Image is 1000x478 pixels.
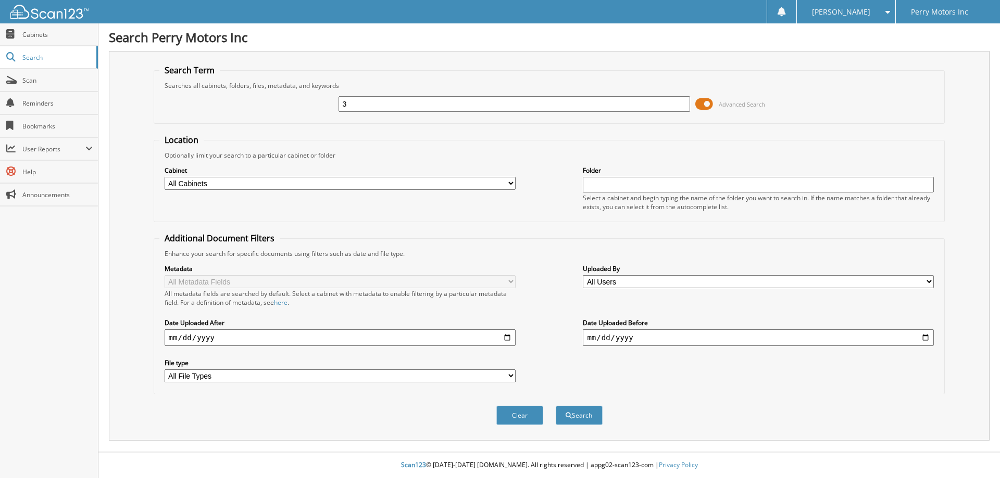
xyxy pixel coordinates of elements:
label: Cabinet [165,166,516,175]
a: here [274,298,287,307]
label: Folder [583,166,934,175]
legend: Additional Document Filters [159,232,280,244]
span: Scan123 [401,460,426,469]
span: User Reports [22,145,85,153]
span: Reminders [22,99,93,108]
img: scan123-logo-white.svg [10,5,89,19]
h1: Search Perry Motors Inc [109,29,990,46]
label: Date Uploaded After [165,318,516,327]
span: [PERSON_NAME] [812,9,870,15]
label: Metadata [165,264,516,273]
legend: Search Term [159,64,220,76]
span: Perry Motors Inc [911,9,968,15]
span: Search [22,53,91,62]
span: Bookmarks [22,122,93,131]
div: Select a cabinet and begin typing the name of the folder you want to search in. If the name match... [583,193,934,211]
label: File type [165,358,516,367]
button: Search [556,406,603,425]
div: Enhance your search for specific documents using filters such as date and file type. [159,249,940,258]
div: Searches all cabinets, folders, files, metadata, and keywords [159,81,940,90]
div: Optionally limit your search to a particular cabinet or folder [159,151,940,160]
span: Help [22,167,93,176]
label: Date Uploaded Before [583,318,934,327]
span: Scan [22,76,93,85]
legend: Location [159,134,204,146]
div: © [DATE]-[DATE] [DOMAIN_NAME]. All rights reserved | appg02-scan123-com | [98,453,1000,478]
span: Cabinets [22,30,93,39]
a: Privacy Policy [659,460,698,469]
div: All metadata fields are searched by default. Select a cabinet with metadata to enable filtering b... [165,289,516,307]
input: end [583,329,934,346]
span: Announcements [22,190,93,199]
button: Clear [496,406,543,425]
span: Advanced Search [719,100,765,108]
input: start [165,329,516,346]
label: Uploaded By [583,264,934,273]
